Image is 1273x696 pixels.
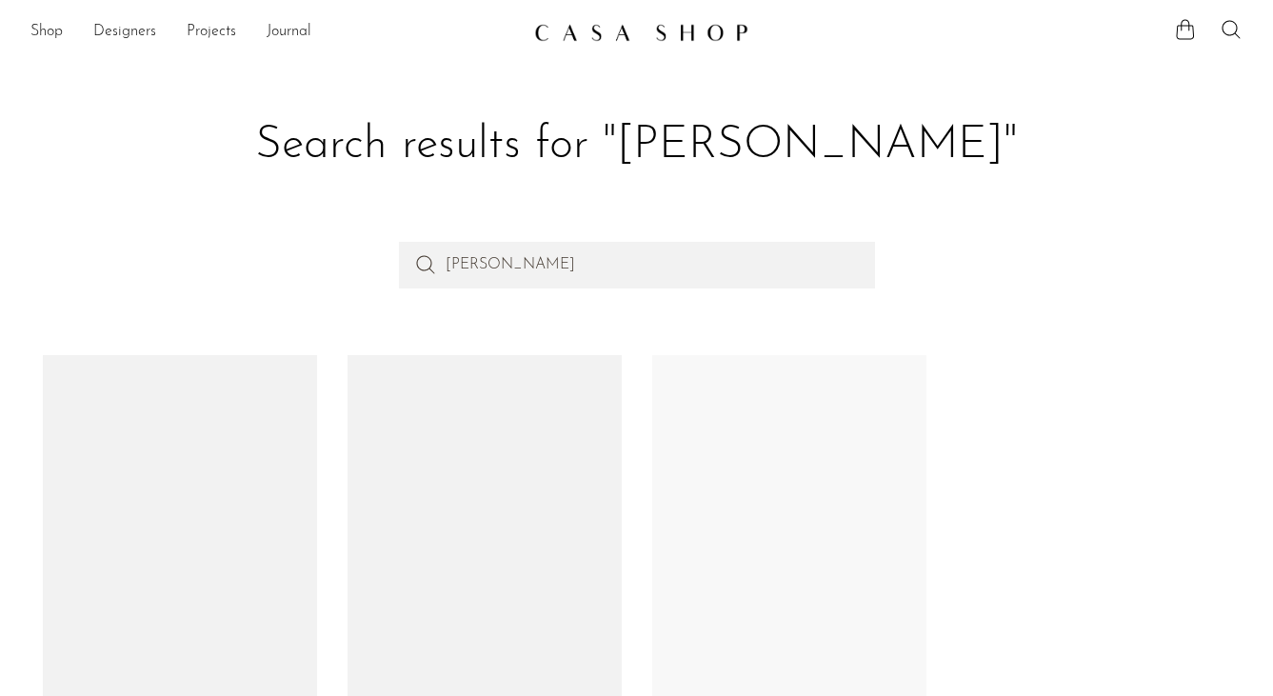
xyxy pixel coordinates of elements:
a: Journal [267,20,311,45]
input: Perform a search [399,242,875,288]
h1: Search results for "[PERSON_NAME]" [58,116,1216,175]
a: Designers [93,20,156,45]
nav: Desktop navigation [30,16,519,49]
ul: NEW HEADER MENU [30,16,519,49]
a: Projects [187,20,236,45]
a: Shop [30,20,63,45]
